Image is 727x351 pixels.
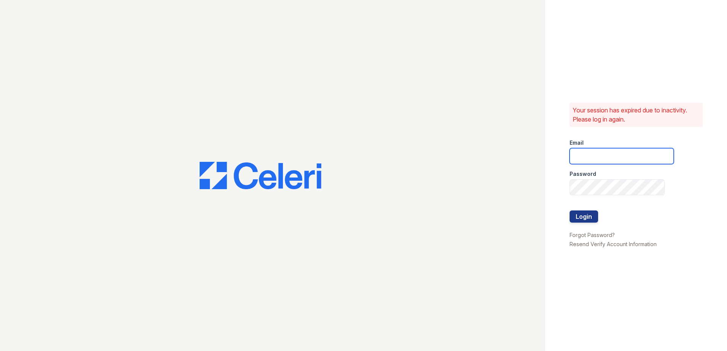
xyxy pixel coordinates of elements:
p: Your session has expired due to inactivity. Please log in again. [573,106,700,124]
a: Forgot Password? [570,232,615,238]
img: CE_Logo_Blue-a8612792a0a2168367f1c8372b55b34899dd931a85d93a1a3d3e32e68fde9ad4.png [200,162,321,189]
label: Password [570,170,596,178]
button: Login [570,210,598,223]
label: Email [570,139,584,147]
a: Resend Verify Account Information [570,241,657,247]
